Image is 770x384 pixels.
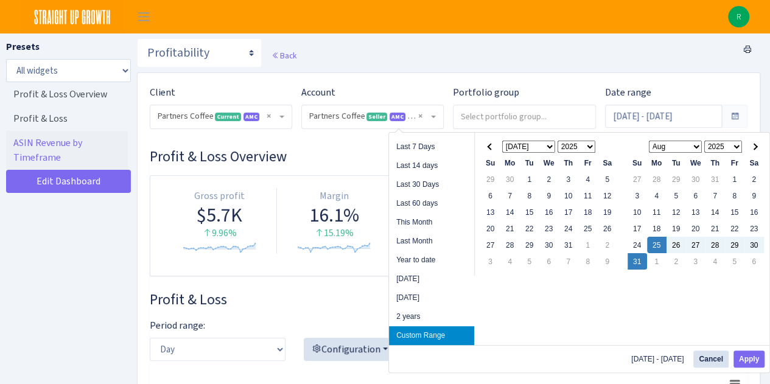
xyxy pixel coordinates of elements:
[578,204,598,220] td: 18
[389,138,474,156] li: Last 7 Days
[559,237,578,253] td: 31
[539,155,559,171] th: We
[728,6,749,27] img: Rachel
[481,155,500,171] th: Su
[453,85,519,100] label: Portfolio group
[389,156,474,175] li: Last 14 days
[725,253,744,270] td: 5
[733,351,765,368] button: Apply
[578,253,598,270] td: 8
[628,220,647,237] td: 17
[578,237,598,253] td: 1
[647,220,667,237] td: 18
[500,204,520,220] td: 14
[559,253,578,270] td: 7
[578,155,598,171] th: Fr
[598,187,617,204] td: 12
[686,204,705,220] td: 13
[598,253,617,270] td: 9
[500,187,520,204] td: 7
[693,351,728,368] button: Cancel
[628,187,647,204] td: 3
[686,253,705,270] td: 3
[150,318,205,333] label: Period range:
[744,220,764,237] td: 23
[705,204,725,220] td: 14
[705,171,725,187] td: 31
[667,155,686,171] th: Tu
[744,253,764,270] td: 6
[309,110,429,122] span: Partners Coffee <span class="badge badge-success">Seller</span><span class="badge badge-primary" ...
[6,82,128,106] a: Profit & Loss Overview
[725,187,744,204] td: 8
[150,291,747,309] h3: Widget #28
[598,237,617,253] td: 2
[481,253,500,270] td: 3
[539,171,559,187] td: 2
[6,170,131,193] a: Edit Dashboard
[539,220,559,237] td: 23
[705,253,725,270] td: 4
[631,355,688,363] span: [DATE] - [DATE]
[647,253,667,270] td: 1
[215,113,241,121] span: Current
[744,237,764,253] td: 30
[520,155,539,171] th: Tu
[628,155,647,171] th: Su
[598,204,617,220] td: 19
[520,171,539,187] td: 1
[578,220,598,237] td: 25
[647,237,667,253] td: 25
[150,105,292,128] span: Partners Coffee <span class="badge badge-success">Current</span><span class="badge badge-primary"...
[705,155,725,171] th: Th
[578,187,598,204] td: 11
[500,253,520,270] td: 4
[667,237,686,253] td: 26
[686,237,705,253] td: 27
[725,237,744,253] td: 29
[128,7,159,27] button: Toggle navigation
[628,237,647,253] td: 24
[500,155,520,171] th: Mo
[686,171,705,187] td: 30
[389,326,474,345] li: Custom Range
[389,270,474,288] li: [DATE]
[167,189,271,203] div: Gross profit
[559,155,578,171] th: Th
[647,204,667,220] td: 11
[667,253,686,270] td: 2
[453,105,595,127] input: Select portfolio group...
[481,237,500,253] td: 27
[598,171,617,187] td: 5
[271,50,296,61] a: Back
[282,226,386,240] div: 15.19%
[559,171,578,187] td: 3
[243,113,259,121] span: AMC
[647,187,667,204] td: 4
[628,253,647,270] td: 31
[389,288,474,307] li: [DATE]
[628,171,647,187] td: 27
[304,338,396,361] button: Configuration
[725,155,744,171] th: Fr
[725,204,744,220] td: 15
[725,220,744,237] td: 22
[167,203,271,226] div: $5.7K
[647,171,667,187] td: 28
[6,40,40,54] label: Presets
[150,85,175,100] label: Client
[686,187,705,204] td: 6
[667,204,686,220] td: 12
[725,171,744,187] td: 1
[559,204,578,220] td: 17
[301,85,335,100] label: Account
[520,220,539,237] td: 22
[744,187,764,204] td: 9
[628,204,647,220] td: 10
[744,171,764,187] td: 2
[539,204,559,220] td: 16
[366,113,387,121] span: Seller
[500,237,520,253] td: 28
[705,220,725,237] td: 21
[481,204,500,220] td: 13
